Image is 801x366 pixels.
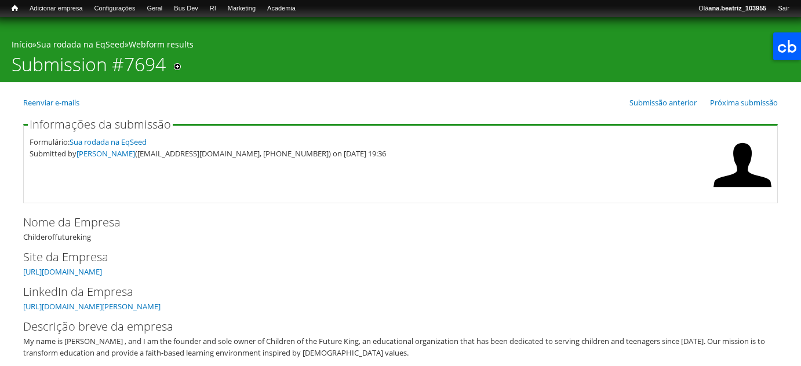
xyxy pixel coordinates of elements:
[261,3,301,14] a: Academia
[141,3,168,14] a: Geral
[24,3,89,14] a: Adicionar empresa
[204,3,222,14] a: RI
[70,137,147,147] a: Sua rodada na EqSeed
[168,3,204,14] a: Bus Dev
[23,214,778,243] div: Childeroffutureking
[23,97,79,108] a: Reenviar e-mails
[23,301,161,312] a: [URL][DOMAIN_NAME][PERSON_NAME]
[23,266,102,277] a: [URL][DOMAIN_NAME]
[77,148,135,159] a: [PERSON_NAME]
[37,39,125,50] a: Sua rodada na EqSeed
[129,39,194,50] a: Webform results
[12,4,18,12] span: Início
[28,119,173,130] legend: Informações da submissão
[12,53,166,82] h1: Submission #7694
[12,39,789,53] div: » »
[713,186,771,196] a: Ver perfil do usuário.
[89,3,141,14] a: Configurações
[23,248,759,266] label: Site da Empresa
[772,3,795,14] a: Sair
[30,136,708,148] div: Formulário:
[222,3,261,14] a: Marketing
[12,39,32,50] a: Início
[713,136,771,194] img: Foto de Felipe Alves
[693,3,772,14] a: Oláana.beatriz_103955
[6,3,24,14] a: Início
[23,283,759,301] label: LinkedIn da Empresa
[30,148,708,159] div: Submitted by ([EMAIL_ADDRESS][DOMAIN_NAME], [PHONE_NUMBER]) on [DATE] 19:36
[710,97,778,108] a: Próxima submissão
[23,214,759,231] label: Nome da Empresa
[708,5,766,12] strong: ana.beatriz_103955
[23,318,759,335] label: Descrição breve da empresa
[629,97,697,108] a: Submissão anterior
